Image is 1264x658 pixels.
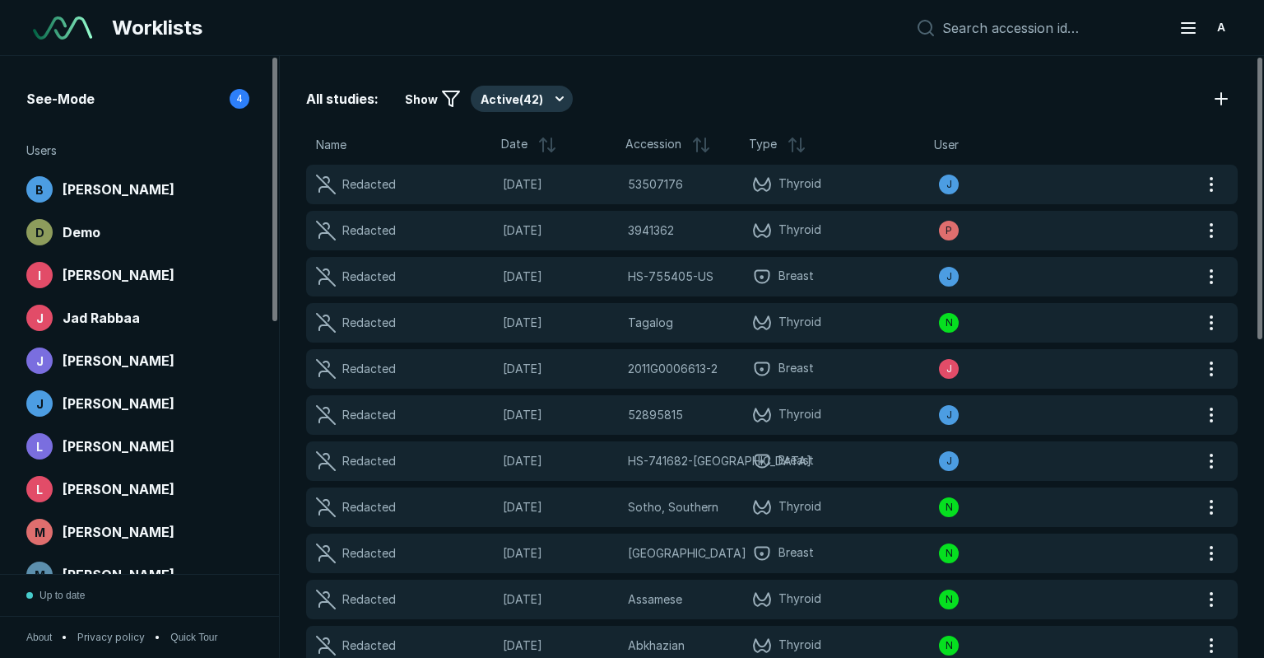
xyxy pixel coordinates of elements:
[946,269,952,284] span: J
[63,180,174,199] span: [PERSON_NAME]
[23,473,256,506] a: avatar-name[PERSON_NAME]
[939,359,959,379] div: avatar-name
[778,267,814,287] span: Breast
[63,308,140,328] span: Jad Rabbaa
[230,89,249,109] div: 4
[342,544,396,562] div: Redacted
[306,211,1198,250] a: Redacted[DATE]3941362Thyroidavatar-name
[778,313,821,333] span: Thyroid
[946,362,952,376] span: J
[306,580,1198,619] a: Redacted[DATE]AssameseThyroidavatar-name
[63,265,174,285] span: [PERSON_NAME]
[628,498,718,516] span: Sotho, Southern
[946,638,953,653] span: N
[946,454,952,469] span: J
[342,268,396,286] div: Redacted
[26,219,53,245] div: avatar-name
[939,544,959,563] div: avatar-name
[939,221,959,240] div: avatar-name
[628,360,718,378] span: 2011G0006613-2
[23,82,256,115] a: See-Mode4
[306,303,1198,343] a: Redacted[DATE]TagalogThyroidavatar-name
[503,637,617,655] span: [DATE]
[778,175,821,194] span: Thyroid
[36,310,44,327] span: J
[946,408,952,422] span: J
[625,135,681,155] span: Accession
[63,436,174,456] span: [PERSON_NAME]
[946,500,953,515] span: N
[628,590,682,609] span: Assamese
[26,10,99,46] a: See-Mode Logo
[503,175,617,194] span: [DATE]
[316,136,346,154] span: Name
[170,630,217,645] button: Quick Tour
[23,516,256,548] a: avatar-name[PERSON_NAME]
[749,135,777,155] span: Type
[112,13,202,43] span: Worklists
[628,222,674,240] span: 3941362
[342,590,396,609] div: Redacted
[939,497,959,517] div: avatar-name
[939,405,959,425] div: avatar-name
[306,165,1198,204] a: Redacted[DATE]53507176Thyroidavatar-name
[26,476,53,502] div: avatar-name
[35,224,44,241] span: D
[77,630,145,645] a: Privacy policy
[26,305,53,331] div: avatar-name
[342,637,396,655] div: Redacted
[306,534,1198,573] a: Redacted[DATE][GEOGRAPHIC_DATA]Breastavatar-name
[405,91,438,108] span: Show
[26,433,53,460] div: avatar-name
[26,176,53,203] div: avatar-name
[306,257,1198,296] a: Redacted[DATE]HS-755405-USBreastavatar-name
[23,216,256,249] a: avatar-nameDemo
[26,262,53,288] div: avatar-name
[628,406,683,424] span: 52895815
[778,359,814,379] span: Breast
[628,175,683,194] span: 53507176
[26,630,52,645] span: About
[39,588,85,603] span: Up to date
[342,498,396,516] div: Redacted
[628,314,673,332] span: Tagalog
[306,89,379,109] span: All studies:
[26,348,53,374] div: avatar-name
[63,394,174,413] span: [PERSON_NAME]
[939,175,959,194] div: avatar-name
[23,301,256,334] a: avatar-nameJad Rabbaa
[63,351,174,371] span: [PERSON_NAME]
[36,481,43,498] span: L
[778,590,821,609] span: Thyroid
[342,175,396,194] div: Redacted
[26,390,53,417] div: avatar-name
[503,406,617,424] span: [DATE]
[23,173,256,206] a: avatar-name[PERSON_NAME]
[26,519,53,545] div: avatar-name
[63,522,174,542] span: [PERSON_NAME]
[939,267,959,287] div: avatar-name
[36,438,43,455] span: L
[939,590,959,609] div: avatar-name
[503,544,617,562] span: [DATE]
[342,314,396,332] div: Redacted
[778,451,814,471] span: Breast
[342,452,396,470] div: Redacted
[628,268,713,286] span: HS-755405-US
[471,86,573,112] button: Active(42)
[778,544,814,563] span: Breast
[26,575,85,616] button: Up to date
[36,395,44,413] span: J
[778,497,821,517] span: Thyroid
[503,590,617,609] span: [DATE]
[503,268,617,286] span: [DATE]
[23,430,256,463] a: avatar-name[PERSON_NAME]
[33,16,92,40] img: See-Mode Logo
[939,313,959,333] div: avatar-name
[63,565,174,585] span: [PERSON_NAME]
[306,488,1198,527] a: Redacted[DATE]Sotho, SouthernThyroidavatar-name
[236,91,243,106] span: 4
[23,259,256,292] a: avatar-name[PERSON_NAME]
[503,360,617,378] span: [DATE]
